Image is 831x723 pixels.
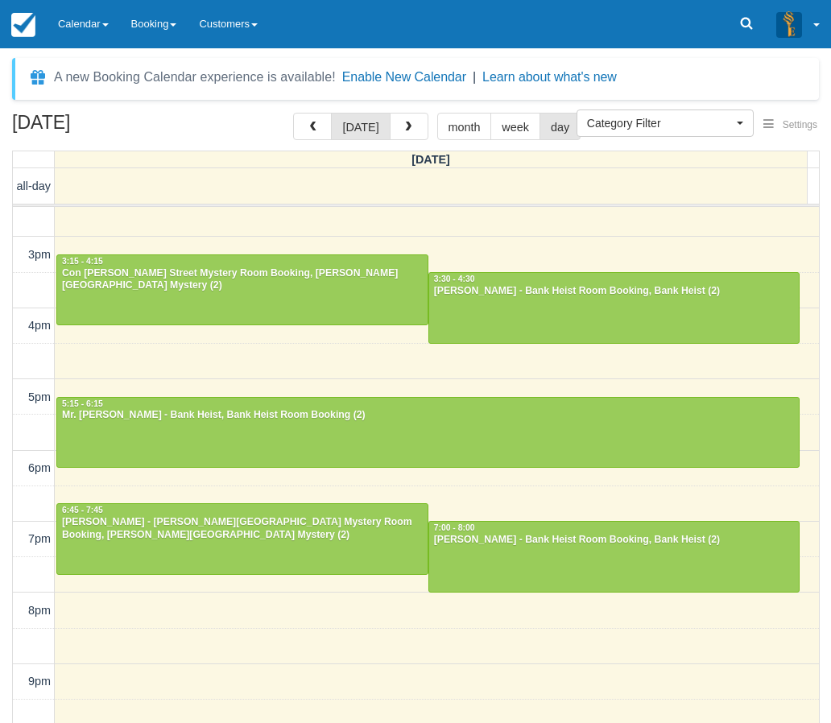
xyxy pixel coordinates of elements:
span: 5:15 - 6:15 [62,399,103,408]
span: 5pm [28,390,51,403]
img: A3 [776,11,802,37]
span: [DATE] [411,153,450,166]
a: 3:30 - 4:30[PERSON_NAME] - Bank Heist Room Booking, Bank Heist (2) [428,272,800,343]
span: | [473,70,476,84]
a: 7:00 - 8:00[PERSON_NAME] - Bank Heist Room Booking, Bank Heist (2) [428,521,800,592]
a: 3:15 - 4:15Con [PERSON_NAME] Street Mystery Room Booking, [PERSON_NAME][GEOGRAPHIC_DATA] Mystery (2) [56,254,428,325]
button: Enable New Calendar [342,69,466,85]
span: 7:00 - 8:00 [434,523,475,532]
button: day [540,113,581,140]
span: 3:15 - 4:15 [62,257,103,266]
img: checkfront-main-nav-mini-logo.png [11,13,35,37]
span: 3pm [28,248,51,261]
a: 5:15 - 6:15Mr. [PERSON_NAME] - Bank Heist, Bank Heist Room Booking (2) [56,397,800,468]
span: Settings [783,119,817,130]
span: 9pm [28,675,51,688]
span: 6pm [28,461,51,474]
button: [DATE] [331,113,390,140]
div: A new Booking Calendar experience is available! [54,68,336,87]
button: week [490,113,540,140]
div: [PERSON_NAME] - Bank Heist Room Booking, Bank Heist (2) [433,534,796,547]
span: 6:45 - 7:45 [62,506,103,514]
div: Con [PERSON_NAME] Street Mystery Room Booking, [PERSON_NAME][GEOGRAPHIC_DATA] Mystery (2) [61,267,424,293]
span: all-day [17,180,51,192]
span: 3:30 - 4:30 [434,275,475,283]
div: [PERSON_NAME] - Bank Heist Room Booking, Bank Heist (2) [433,285,796,298]
button: month [437,113,492,140]
div: [PERSON_NAME] - [PERSON_NAME][GEOGRAPHIC_DATA] Mystery Room Booking, [PERSON_NAME][GEOGRAPHIC_DAT... [61,516,424,542]
span: 8pm [28,604,51,617]
button: Settings [754,114,827,137]
a: Learn about what's new [482,70,617,84]
a: 6:45 - 7:45[PERSON_NAME] - [PERSON_NAME][GEOGRAPHIC_DATA] Mystery Room Booking, [PERSON_NAME][GEO... [56,503,428,574]
span: 4pm [28,319,51,332]
h2: [DATE] [12,113,216,143]
span: Category Filter [587,115,733,131]
button: Category Filter [577,109,754,137]
div: Mr. [PERSON_NAME] - Bank Heist, Bank Heist Room Booking (2) [61,409,795,422]
span: 7pm [28,532,51,545]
